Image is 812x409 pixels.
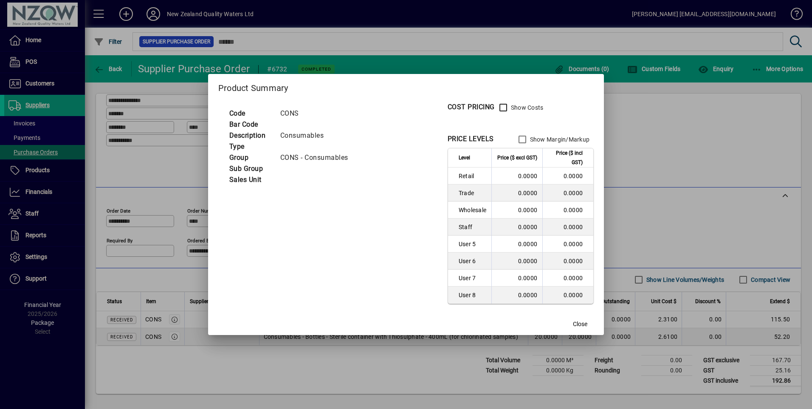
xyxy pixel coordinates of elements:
td: 0.0000 [542,253,593,270]
td: Sales Unit [225,174,276,185]
td: CONS - Consumables [276,152,358,163]
td: 0.0000 [491,219,542,236]
td: Consumables [276,130,358,141]
td: 0.0000 [491,287,542,304]
td: 0.0000 [491,202,542,219]
span: Price ($ excl GST) [497,153,537,162]
td: 0.0000 [542,236,593,253]
label: Show Margin/Markup [528,135,590,144]
span: Staff [459,223,486,231]
span: Retail [459,172,486,180]
td: Sub Group [225,163,276,174]
span: User 5 [459,240,486,248]
label: Show Costs [509,103,544,112]
td: Group [225,152,276,163]
td: Type [225,141,276,152]
span: Trade [459,189,486,197]
span: User 8 [459,291,486,299]
span: User 7 [459,274,486,282]
div: COST PRICING [448,102,495,112]
td: Code [225,108,276,119]
div: PRICE LEVELS [448,134,494,144]
td: 0.0000 [542,287,593,304]
td: 0.0000 [542,270,593,287]
td: 0.0000 [542,168,593,185]
td: CONS [276,108,358,119]
td: 0.0000 [542,185,593,202]
span: User 6 [459,257,486,265]
span: Level [459,153,470,162]
td: 0.0000 [542,202,593,219]
td: 0.0000 [491,253,542,270]
td: Bar Code [225,119,276,130]
h2: Product Summary [208,74,604,99]
td: 0.0000 [491,270,542,287]
span: Wholesale [459,206,486,214]
td: Description [225,130,276,141]
td: 0.0000 [491,236,542,253]
span: Price ($ incl GST) [548,148,583,167]
button: Close [567,316,594,332]
span: Close [573,320,587,329]
td: 0.0000 [491,168,542,185]
td: 0.0000 [491,185,542,202]
td: 0.0000 [542,219,593,236]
